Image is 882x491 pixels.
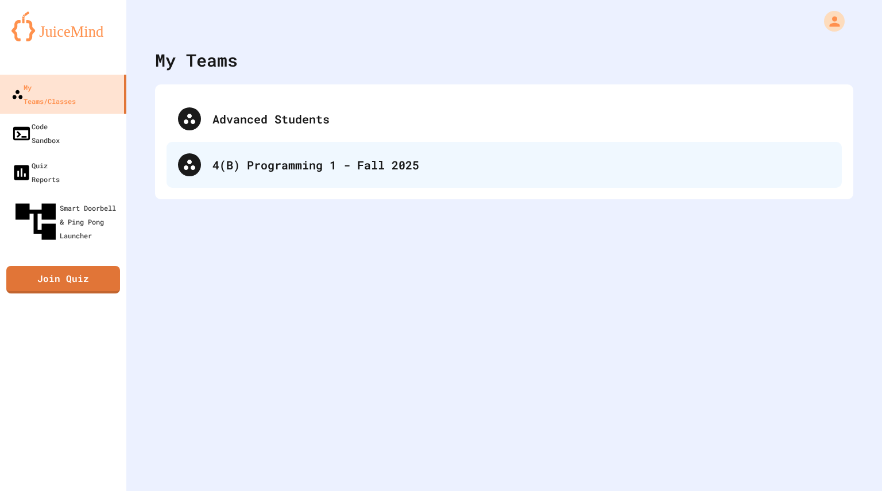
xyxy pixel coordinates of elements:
div: My Teams [155,47,238,73]
img: logo-orange.svg [11,11,115,41]
div: Smart Doorbell & Ping Pong Launcher [11,198,122,246]
div: 4(B) Programming 1 - Fall 2025 [167,142,842,188]
div: My Account [812,8,848,34]
div: My Teams/Classes [11,80,76,108]
a: Join Quiz [6,266,120,293]
div: 4(B) Programming 1 - Fall 2025 [212,156,830,173]
div: Quiz Reports [11,158,60,186]
div: Code Sandbox [11,119,60,147]
div: Advanced Students [167,96,842,142]
div: Advanced Students [212,110,830,127]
